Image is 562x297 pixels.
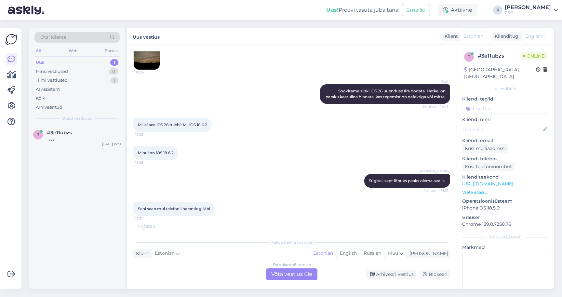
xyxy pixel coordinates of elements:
[462,126,542,133] input: Lisa nimi
[462,234,549,240] div: [PERSON_NAME]
[155,250,175,257] span: Estonian
[464,66,536,80] div: [GEOGRAPHIC_DATA], [GEOGRAPHIC_DATA]
[326,7,339,13] b: Uus!
[109,68,118,75] div: 0
[462,214,549,221] p: Brauser
[462,155,549,162] p: Kliendi telefon
[138,150,174,155] span: Minul on iOS 18.6.2
[34,47,42,55] div: All
[462,205,549,211] p: iPhone OS 18.5.0
[505,5,551,10] div: [PERSON_NAME]
[62,115,92,121] span: Uued vestlused
[505,10,551,15] div: C&C
[438,4,477,16] div: Aktiivne
[110,77,118,84] div: 1
[462,221,549,228] p: Chrome 139.0.7258.76
[402,4,430,16] button: Emailid
[462,86,549,92] div: Kliendi info
[138,122,207,127] span: Millal aee iOS 26 tuleb? Mil iOS 18.6.2
[47,130,72,136] span: #3e11ubzs
[326,88,447,99] span: Soovitame siiski iOS 26 uuenduse ära oodata. Hetkel on paraku keeruline hinnata, kas tegemist on ...
[36,77,68,84] div: Tiimi vestlused
[462,162,515,171] div: Küsi telefoninumbrit
[424,79,448,84] span: Garl
[360,249,384,258] div: Russian
[493,6,502,15] div: R
[423,104,448,109] span: Nähtud ✓ 10:41
[521,52,547,60] span: Online
[133,250,149,257] div: Klient
[40,34,66,41] span: Otsi kliente
[468,54,470,59] span: 3
[310,249,336,258] div: Estonian
[36,86,60,93] div: AI Assistent
[266,268,317,280] div: Võta vestlus üle
[420,169,448,174] span: [PERSON_NAME]
[462,104,549,114] input: Lisa tag
[138,206,210,211] span: Seni saab mul telefonil harantiogi läbi
[442,33,458,40] div: Klient
[407,250,448,257] div: [PERSON_NAME]
[36,59,44,66] div: Uus
[110,59,118,66] div: 1
[478,52,521,60] div: # 3e11ubzs
[492,33,520,40] div: Klienditugi
[102,142,121,146] div: [DATE] 15:31
[462,189,549,195] p: Vaata edasi ...
[134,44,160,70] img: Attachment
[136,70,160,75] span: 10:34
[104,47,120,55] div: Socials
[326,6,399,14] div: Proovi tasuta juba täna:
[462,244,549,251] p: Märkmed
[37,132,39,137] span: 3
[273,262,311,268] div: Estonian to Estonian
[135,216,160,221] span: 15:31
[67,47,79,55] div: Web
[135,132,160,137] span: 15:28
[133,223,450,230] div: Kirjutab
[366,270,416,279] div: Arhiveeri vestlus
[369,178,446,183] span: Sügisel, sept lõpuks peaks olema avalik.
[463,33,483,40] span: Estonian
[505,5,558,15] a: [PERSON_NAME]C&C
[36,95,45,101] div: Kõik
[133,239,450,245] div: Valige keel ja vastake
[5,33,18,46] img: Askly Logo
[462,198,549,205] p: Operatsioonisüsteem
[462,174,549,181] p: Klienditeekond
[462,96,549,102] p: Kliendi tag'id
[36,68,68,75] div: Minu vestlused
[133,32,160,41] label: Uus vestlus
[135,160,160,165] span: 15:29
[336,249,360,258] div: English
[462,144,508,153] div: Küsi meiliaadressi
[388,250,398,256] span: Muu
[424,188,448,193] span: Nähtud ✓ 15:31
[462,116,549,123] p: Kliendi nimi
[462,137,549,144] p: Kliendi email
[36,104,62,111] div: Arhiveeritud
[462,181,513,187] a: [URL][DOMAIN_NAME]
[419,270,450,279] div: Blokeeri
[525,33,542,40] span: English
